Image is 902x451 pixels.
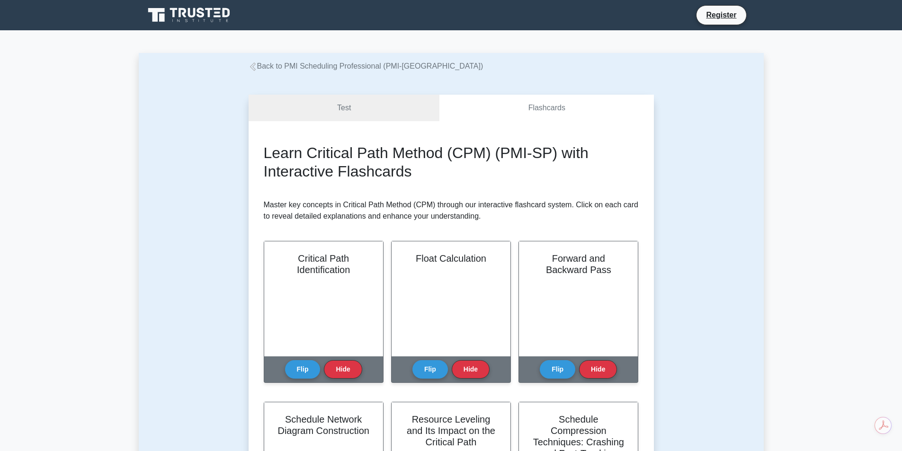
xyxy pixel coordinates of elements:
[276,414,372,436] h2: Schedule Network Diagram Construction
[264,199,639,222] p: Master key concepts in Critical Path Method (CPM) through our interactive flashcard system. Click...
[249,62,483,70] a: Back to PMI Scheduling Professional (PMI-[GEOGRAPHIC_DATA])
[403,253,499,264] h2: Float Calculation
[264,144,639,180] h2: Learn Critical Path Method (CPM) (PMI-SP) with Interactive Flashcards
[700,9,742,21] a: Register
[579,360,617,379] button: Hide
[324,360,362,379] button: Hide
[452,360,490,379] button: Hide
[403,414,499,448] h2: Resource Leveling and Its Impact on the Critical Path
[285,360,321,379] button: Flip
[276,253,372,275] h2: Critical Path Identification
[439,95,653,122] a: Flashcards
[530,253,626,275] h2: Forward and Backward Pass
[540,360,575,379] button: Flip
[412,360,448,379] button: Flip
[249,95,440,122] a: Test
